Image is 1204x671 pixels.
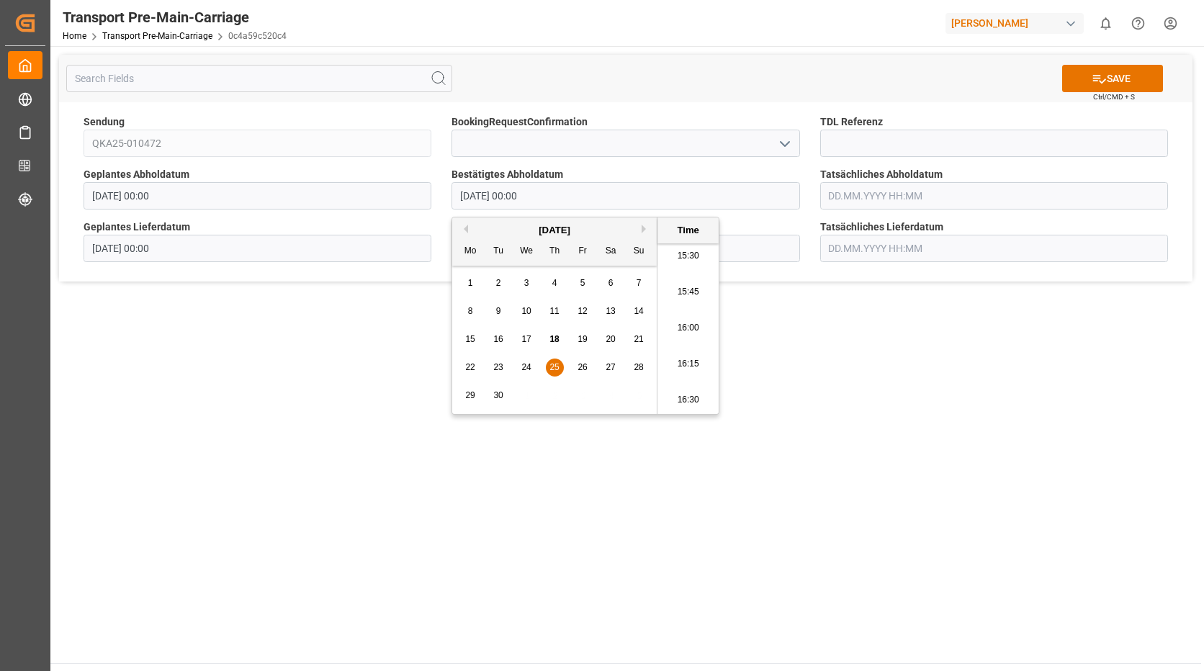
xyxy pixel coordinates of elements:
a: Home [63,31,86,41]
span: 25 [549,362,559,372]
div: Choose Saturday, September 6th, 2025 [602,274,620,292]
span: Tatsächliches Lieferdatum [820,220,943,235]
li: 16:15 [657,346,719,382]
button: SAVE [1062,65,1163,92]
li: 15:45 [657,274,719,310]
div: Choose Friday, September 19th, 2025 [574,330,592,348]
span: 8 [468,306,473,316]
span: 5 [580,278,585,288]
span: 10 [521,306,531,316]
span: 14 [634,306,643,316]
button: [PERSON_NAME] [945,9,1090,37]
span: Geplantes Abholdatum [84,167,189,182]
div: [PERSON_NAME] [945,13,1084,34]
span: 20 [606,334,615,344]
span: 19 [578,334,587,344]
div: Choose Tuesday, September 2nd, 2025 [490,274,508,292]
span: Bestätigtes Abholdatum [451,167,563,182]
div: Choose Wednesday, September 3rd, 2025 [518,274,536,292]
div: Choose Sunday, September 7th, 2025 [630,274,648,292]
span: 1 [468,278,473,288]
span: 4 [552,278,557,288]
div: month 2025-09 [457,269,653,410]
div: Choose Wednesday, September 10th, 2025 [518,302,536,320]
div: Choose Saturday, September 27th, 2025 [602,359,620,377]
div: Choose Thursday, September 4th, 2025 [546,274,564,292]
span: 24 [521,362,531,372]
button: Previous Month [459,225,468,233]
span: 3 [524,278,529,288]
span: 18 [549,334,559,344]
div: Choose Monday, September 1st, 2025 [462,274,480,292]
span: 28 [634,362,643,372]
span: 13 [606,306,615,316]
span: BookingRequestConfirmation [451,114,588,130]
div: Choose Sunday, September 21st, 2025 [630,330,648,348]
div: Choose Thursday, September 25th, 2025 [546,359,564,377]
span: Sendung [84,114,125,130]
a: Transport Pre-Main-Carriage [102,31,212,41]
span: 7 [637,278,642,288]
div: Choose Friday, September 26th, 2025 [574,359,592,377]
div: Choose Sunday, September 28th, 2025 [630,359,648,377]
div: Choose Tuesday, September 23rd, 2025 [490,359,508,377]
input: DD.MM.YYYY HH:MM [451,182,799,210]
span: Tatsächliches Abholdatum [820,167,943,182]
div: Choose Monday, September 22nd, 2025 [462,359,480,377]
div: Choose Wednesday, September 17th, 2025 [518,330,536,348]
span: 26 [578,362,587,372]
div: Choose Friday, September 5th, 2025 [574,274,592,292]
span: 12 [578,306,587,316]
input: DD.MM.YYYY HH:MM [84,235,431,262]
div: Choose Saturday, September 20th, 2025 [602,330,620,348]
div: Choose Saturday, September 13th, 2025 [602,302,620,320]
span: 2 [496,278,501,288]
button: Next Month [642,225,650,233]
li: 16:30 [657,382,719,418]
span: 11 [549,306,559,316]
div: Th [546,243,564,261]
div: Choose Wednesday, September 24th, 2025 [518,359,536,377]
input: Search Fields [66,65,452,92]
button: Help Center [1122,7,1154,40]
div: We [518,243,536,261]
li: 16:00 [657,310,719,346]
div: Tu [490,243,508,261]
span: 6 [608,278,614,288]
span: 27 [606,362,615,372]
div: Choose Sunday, September 14th, 2025 [630,302,648,320]
input: DD.MM.YYYY HH:MM [84,182,431,210]
div: Transport Pre-Main-Carriage [63,6,287,28]
div: Choose Thursday, September 11th, 2025 [546,302,564,320]
span: 29 [465,390,475,400]
button: show 0 new notifications [1090,7,1122,40]
span: 9 [496,306,501,316]
div: Choose Tuesday, September 9th, 2025 [490,302,508,320]
div: Time [661,223,715,238]
div: Fr [574,243,592,261]
div: [DATE] [452,223,657,238]
span: 22 [465,362,475,372]
span: 21 [634,334,643,344]
input: DD.MM.YYYY HH:MM [820,235,1168,262]
span: 17 [521,334,531,344]
div: Choose Monday, September 15th, 2025 [462,330,480,348]
span: 16 [493,334,503,344]
span: Ctrl/CMD + S [1093,91,1135,102]
div: Choose Monday, September 29th, 2025 [462,387,480,405]
div: Choose Friday, September 12th, 2025 [574,302,592,320]
input: DD.MM.YYYY HH:MM [820,182,1168,210]
span: Geplantes Lieferdatum [84,220,190,235]
div: Choose Monday, September 8th, 2025 [462,302,480,320]
span: TDL Referenz [820,114,883,130]
span: 15 [465,334,475,344]
div: Choose Tuesday, September 30th, 2025 [490,387,508,405]
span: 23 [493,362,503,372]
div: Choose Tuesday, September 16th, 2025 [490,330,508,348]
li: 15:30 [657,238,719,274]
div: Choose Thursday, September 18th, 2025 [546,330,564,348]
div: Sa [602,243,620,261]
div: Mo [462,243,480,261]
button: open menu [773,132,794,155]
div: Su [630,243,648,261]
